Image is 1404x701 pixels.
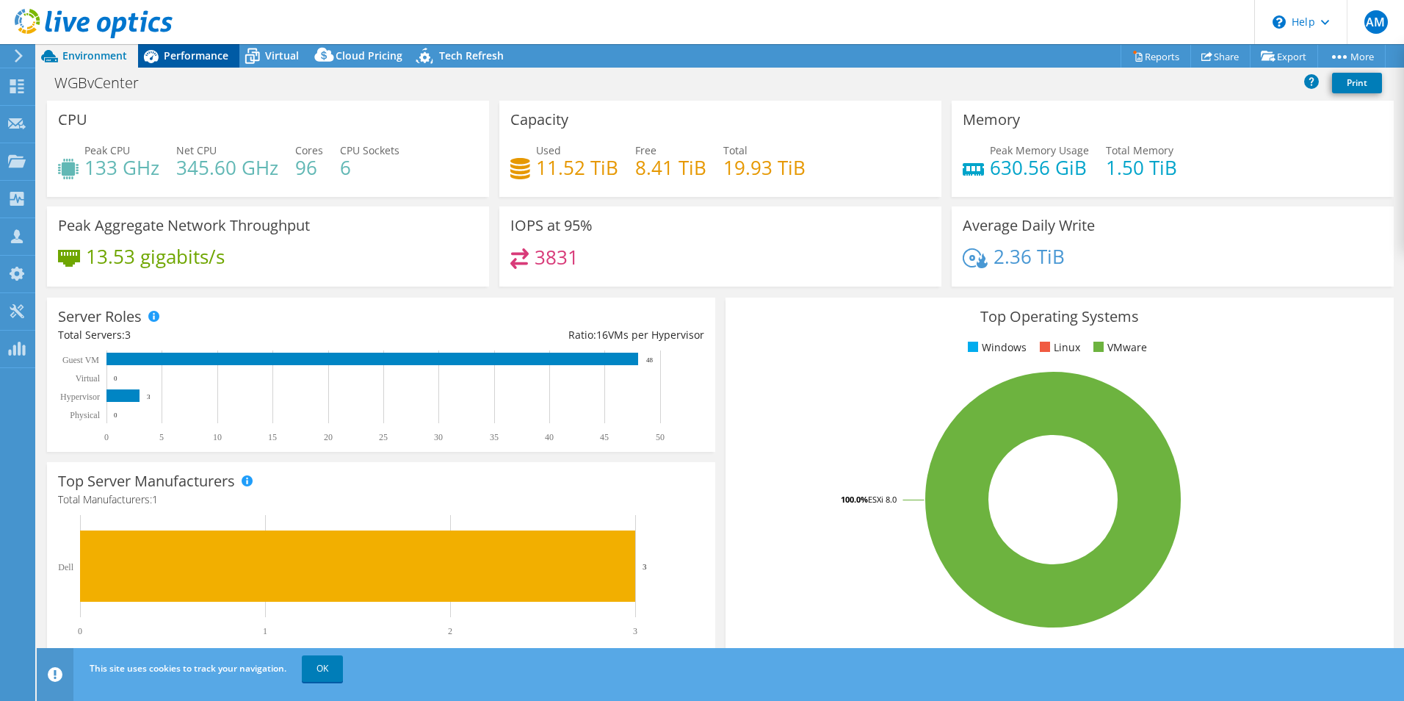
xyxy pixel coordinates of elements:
[58,327,381,343] div: Total Servers:
[723,143,748,157] span: Total
[84,159,159,176] h4: 133 GHz
[62,355,99,365] text: Guest VM
[600,432,609,442] text: 45
[1106,143,1173,157] span: Total Memory
[159,432,164,442] text: 5
[545,432,554,442] text: 40
[176,159,278,176] h4: 345.60 GHz
[963,112,1020,128] h3: Memory
[1250,45,1318,68] a: Export
[1317,45,1386,68] a: More
[1036,339,1080,356] li: Linux
[268,432,277,442] text: 15
[656,432,665,442] text: 50
[963,218,1095,234] h3: Average Daily Write
[868,494,897,505] tspan: ESXi 8.0
[263,626,267,636] text: 1
[448,626,452,636] text: 2
[302,655,343,682] a: OK
[723,159,806,176] h4: 19.93 TiB
[60,392,100,402] text: Hypervisor
[434,432,443,442] text: 30
[596,328,608,342] span: 16
[336,48,402,62] span: Cloud Pricing
[164,48,228,62] span: Performance
[990,143,1089,157] span: Peak Memory Usage
[58,112,87,128] h3: CPU
[535,249,579,265] h4: 3831
[379,432,388,442] text: 25
[295,159,323,176] h4: 96
[510,218,593,234] h3: IOPS at 95%
[1332,73,1382,93] a: Print
[340,159,399,176] h4: 6
[58,473,235,489] h3: Top Server Manufacturers
[990,159,1089,176] h4: 630.56 GiB
[324,432,333,442] text: 20
[1106,159,1177,176] h4: 1.50 TiB
[633,626,637,636] text: 3
[62,48,127,62] span: Environment
[439,48,504,62] span: Tech Refresh
[90,662,286,675] span: This site uses cookies to track your navigation.
[176,143,217,157] span: Net CPU
[737,309,1383,325] h3: Top Operating Systems
[841,494,868,505] tspan: 100.0%
[58,492,704,508] h4: Total Manufacturers:
[84,143,130,157] span: Peak CPU
[490,432,499,442] text: 35
[213,432,222,442] text: 10
[964,339,1027,356] li: Windows
[152,492,158,506] span: 1
[1273,15,1286,29] svg: \n
[104,432,109,442] text: 0
[58,218,310,234] h3: Peak Aggregate Network Throughput
[635,143,656,157] span: Free
[536,143,561,157] span: Used
[1121,45,1191,68] a: Reports
[643,562,647,571] text: 3
[510,112,568,128] h3: Capacity
[265,48,299,62] span: Virtual
[70,410,100,420] text: Physical
[646,356,654,364] text: 48
[86,248,225,265] h4: 13.53 gigabits/s
[147,393,151,400] text: 3
[78,626,82,636] text: 0
[295,143,323,157] span: Cores
[340,143,399,157] span: CPU Sockets
[76,373,101,384] text: Virtual
[1364,10,1388,34] span: AM
[1090,339,1147,356] li: VMware
[1190,45,1251,68] a: Share
[58,309,142,325] h3: Server Roles
[114,375,117,382] text: 0
[125,328,131,342] span: 3
[536,159,618,176] h4: 11.52 TiB
[58,562,73,572] text: Dell
[381,327,704,343] div: Ratio: VMs per Hypervisor
[48,75,162,91] h1: WGBvCenter
[994,248,1065,265] h4: 2.36 TiB
[114,411,117,419] text: 0
[635,159,706,176] h4: 8.41 TiB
